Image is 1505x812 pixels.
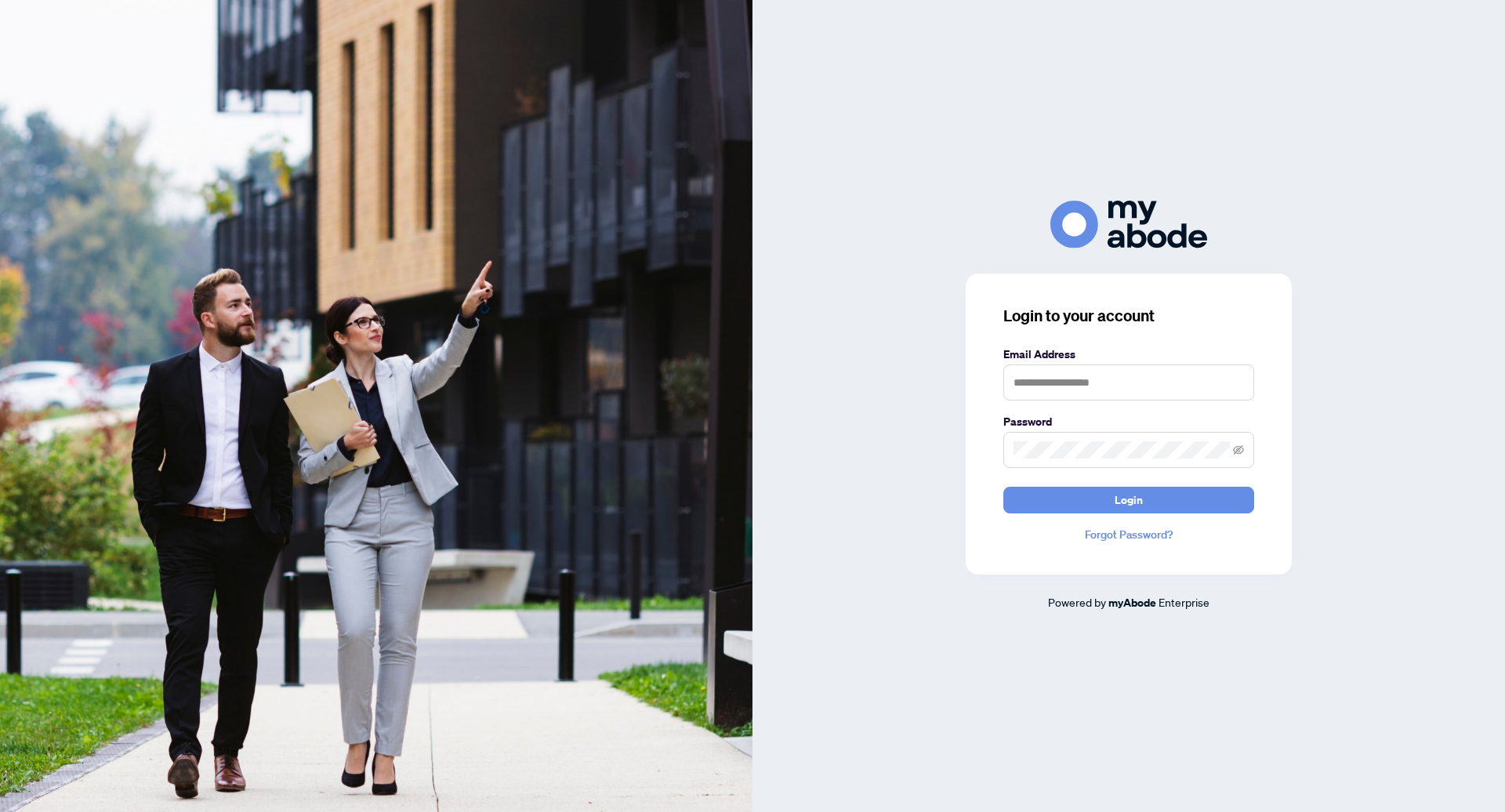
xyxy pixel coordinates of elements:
[1233,444,1244,455] span: eye-invisible
[1115,488,1143,513] span: Login
[1003,413,1254,430] label: Password
[1050,201,1207,248] img: ma-logo
[1003,346,1254,363] label: Email Address
[1048,595,1106,609] span: Powered by
[1108,594,1156,611] a: myAbode
[1003,305,1254,327] h3: Login to your account
[1003,487,1254,513] button: Login
[1159,595,1209,609] span: Enterprise
[1003,526,1254,543] a: Forgot Password?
